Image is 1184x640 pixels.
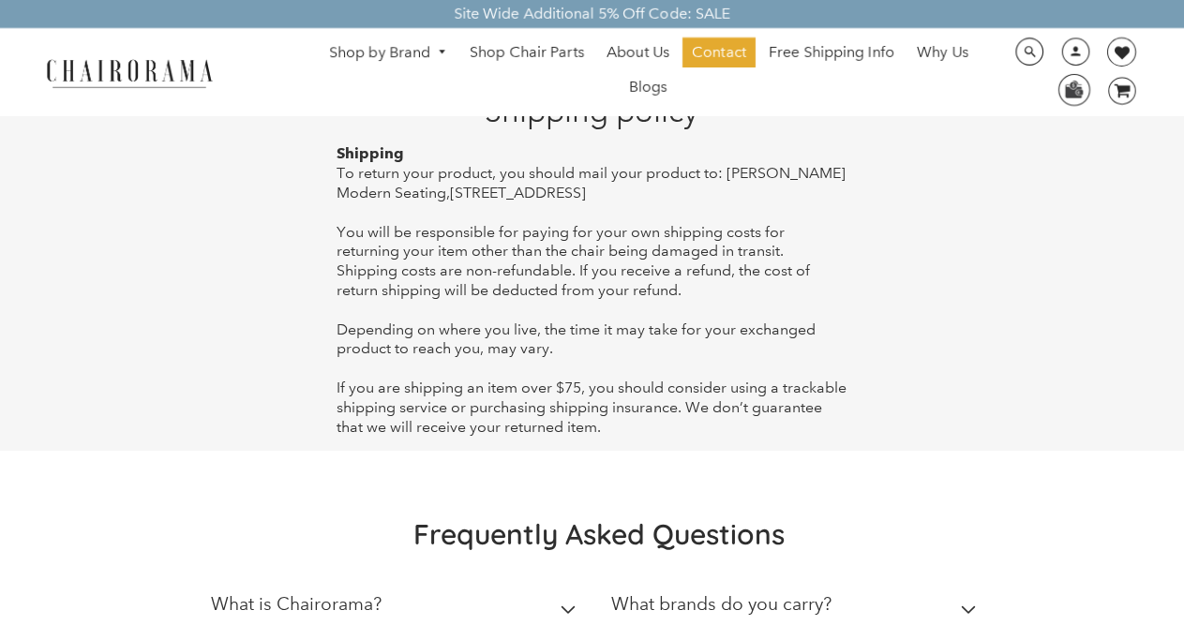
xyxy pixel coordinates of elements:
a: Contact [682,37,756,67]
h2: What brands do you carry? [611,593,832,615]
img: WhatsApp_Image_2024-07-12_at_16.23.01.webp [1059,75,1088,103]
nav: DesktopNavigation [303,37,995,107]
a: Why Us [907,37,978,67]
strong: Shipping [337,144,404,162]
a: About Us [597,37,679,67]
a: Shop Chair Parts [460,37,593,67]
span: About Us [607,43,669,63]
span: Contact [692,43,746,63]
span: Why Us [917,43,968,63]
span: If you are shipping an item over $75, you should consider using a trackable shipping service or p... [337,379,847,436]
span: Shop Chair Parts [470,43,584,63]
a: Free Shipping Info [759,37,904,67]
span: Free Shipping Info [769,43,894,63]
h2: Frequently Asked Questions [211,516,986,552]
summary: What brands do you carry? [611,580,983,637]
a: Shop by Brand [320,38,457,67]
span: Blogs [629,78,667,97]
img: chairorama [36,56,223,89]
span: You will be responsible for paying for your own shipping costs for returning your item other than... [337,223,810,299]
summary: What is Chairorama? [211,580,583,637]
a: Blogs [620,72,677,102]
h2: What is Chairorama? [211,593,382,615]
span: To return your product, you should mail your product to: [PERSON_NAME] Modern Seating,[STREET_ADD... [337,164,846,201]
span: Depending on where you live, the time it may take for your exchanged product to reach you, may vary. [337,320,816,358]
